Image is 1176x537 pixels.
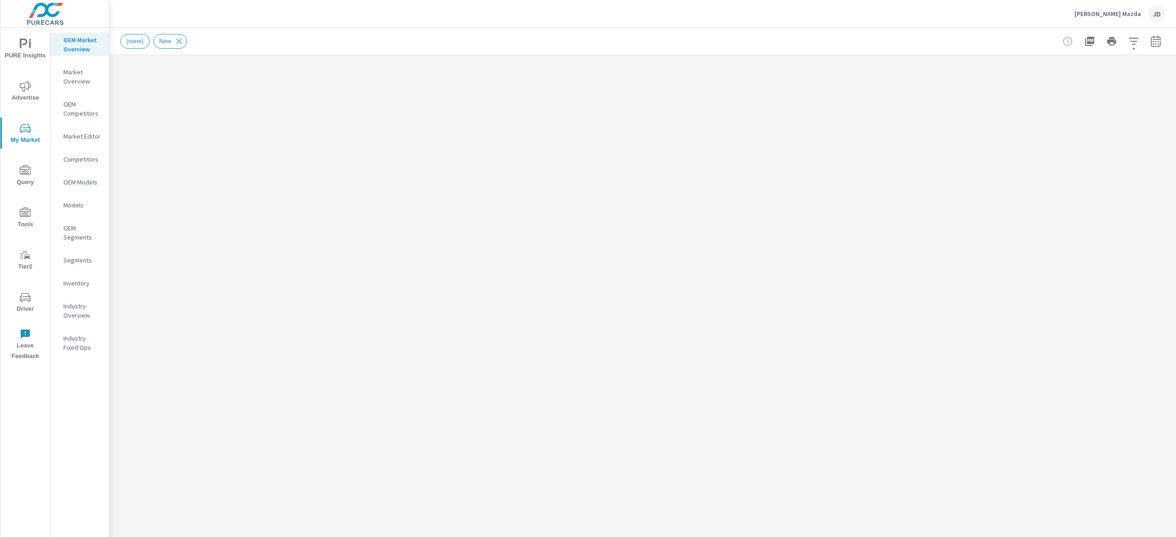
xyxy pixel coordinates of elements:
[3,81,47,103] span: Advertise
[63,100,102,118] p: OEM Competitors
[51,198,109,212] div: Models
[51,129,109,143] div: Market Editor
[1125,32,1143,50] button: Apply Filters
[121,38,149,45] span: (none)
[63,279,102,288] p: Inventory
[0,28,50,365] div: nav menu
[3,207,47,230] span: Tools
[3,292,47,314] span: Driver
[51,221,109,244] div: OEM Segments
[51,299,109,322] div: Industry Overview
[1102,32,1121,50] button: Print Report
[63,256,102,265] p: Segments
[3,250,47,272] span: Tier2
[63,67,102,86] p: Market Overview
[63,132,102,141] p: Market Editor
[3,329,47,362] span: Leave Feedback
[63,224,102,242] p: OEM Segments
[63,155,102,164] p: Competitors
[3,123,47,145] span: My Market
[63,334,102,352] p: Industry Fixed Ops
[51,253,109,267] div: Segments
[63,178,102,187] p: OEM Models
[154,38,177,45] span: New
[1147,32,1165,50] button: Select Date Range
[153,34,187,49] div: New
[51,97,109,120] div: OEM Competitors
[51,152,109,166] div: Competitors
[63,302,102,320] p: Industry Overview
[1080,32,1099,50] button: "Export Report to PDF"
[3,165,47,188] span: Query
[51,175,109,189] div: OEM Models
[51,33,109,56] div: OEM Market Overview
[51,331,109,354] div: Industry Fixed Ops
[3,39,47,61] span: PURE Insights
[63,201,102,210] p: Models
[63,35,102,54] p: OEM Market Overview
[1148,6,1165,22] div: JD
[51,65,109,88] div: Market Overview
[51,276,109,290] div: Inventory
[1074,10,1141,18] p: [PERSON_NAME] Mazda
